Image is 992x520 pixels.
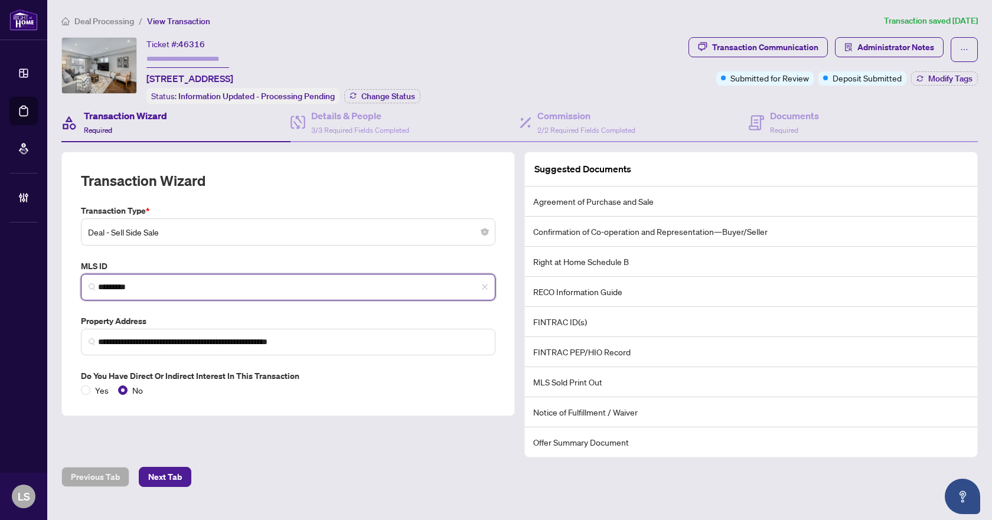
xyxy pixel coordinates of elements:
[139,14,142,28] li: /
[311,126,409,135] span: 3/3 Required Fields Completed
[61,467,129,487] button: Previous Tab
[525,427,977,457] li: Offer Summary Document
[89,283,96,290] img: search_icon
[139,467,191,487] button: Next Tab
[525,277,977,307] li: RECO Information Guide
[770,109,819,123] h4: Documents
[128,384,148,397] span: No
[61,17,70,25] span: home
[18,488,30,505] span: LS
[688,37,828,57] button: Transaction Communication
[537,109,635,123] h4: Commission
[81,171,205,190] h2: Transaction Wizard
[84,109,167,123] h4: Transaction Wizard
[84,126,112,135] span: Required
[178,39,205,50] span: 46316
[81,315,495,328] label: Property Address
[148,467,182,486] span: Next Tab
[537,126,635,135] span: 2/2 Required Fields Completed
[146,88,340,104] div: Status:
[481,228,488,236] span: close-circle
[81,260,495,273] label: MLS ID
[178,91,335,102] span: Information Updated - Processing Pending
[884,14,978,28] article: Transaction saved [DATE]
[89,338,96,345] img: search_icon
[525,337,977,367] li: FINTRAC PEP/HIO Record
[833,71,902,84] span: Deposit Submitted
[311,109,409,123] h4: Details & People
[960,45,968,54] span: ellipsis
[9,9,38,31] img: logo
[525,187,977,217] li: Agreement of Purchase and Sale
[835,37,944,57] button: Administrator Notes
[525,217,977,247] li: Confirmation of Co-operation and Representation—Buyer/Seller
[712,38,818,57] div: Transaction Communication
[928,74,973,83] span: Modify Tags
[911,71,978,86] button: Modify Tags
[857,38,934,57] span: Administrator Notes
[344,89,420,103] button: Change Status
[62,38,136,93] img: IMG-E12291432_1.jpg
[525,307,977,337] li: FINTRAC ID(s)
[147,16,210,27] span: View Transaction
[525,367,977,397] li: MLS Sold Print Out
[88,221,488,243] span: Deal - Sell Side Sale
[844,43,853,51] span: solution
[481,283,488,290] span: close
[945,479,980,514] button: Open asap
[730,71,809,84] span: Submitted for Review
[90,384,113,397] span: Yes
[770,126,798,135] span: Required
[81,369,495,382] label: Do you have direct or indirect interest in this transaction
[525,397,977,427] li: Notice of Fulfillment / Waiver
[81,204,495,217] label: Transaction Type
[74,16,134,27] span: Deal Processing
[146,71,233,86] span: [STREET_ADDRESS]
[525,247,977,277] li: Right at Home Schedule B
[361,92,415,100] span: Change Status
[146,37,205,51] div: Ticket #:
[534,162,631,176] article: Suggested Documents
